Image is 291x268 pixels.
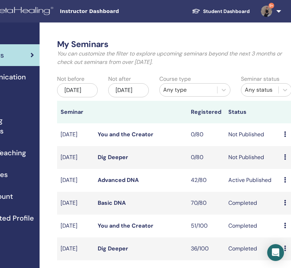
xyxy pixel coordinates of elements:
a: Dig Deeper [98,245,128,252]
td: [DATE] [57,146,94,169]
td: 42/80 [187,169,224,192]
td: [DATE] [57,123,94,146]
td: 0/80 [187,146,224,169]
td: [DATE] [57,237,94,260]
label: Not before [57,75,84,83]
td: Not Published [225,123,281,146]
a: Basic DNA [98,199,126,207]
td: 0/80 [187,123,224,146]
div: Open Intercom Messenger [267,244,284,261]
th: Status [225,101,281,123]
a: Student Dashboard [186,5,255,18]
div: Any status [245,86,275,94]
td: Completed [225,215,281,237]
div: [DATE] [108,83,149,97]
td: Completed [225,192,281,215]
div: [DATE] [57,83,98,97]
th: Registered [187,101,224,123]
td: 36/100 [187,237,224,260]
label: Course type [159,75,191,83]
td: 51/100 [187,215,224,237]
td: [DATE] [57,215,94,237]
td: [DATE] [57,192,94,215]
a: You and the Creator [98,131,153,138]
td: [DATE] [57,169,94,192]
td: 70/80 [187,192,224,215]
a: You and the Creator [98,222,153,229]
div: Any type [163,86,214,94]
span: 9+ [269,3,274,8]
label: Seminar status [241,75,279,83]
td: Active Published [225,169,281,192]
a: Advanced DNA [98,176,139,184]
label: Not after [108,75,131,83]
img: default.jpg [261,6,272,17]
span: Instructor Dashboard [60,8,165,15]
th: Seminar [57,101,94,123]
td: Not Published [225,146,281,169]
td: Completed [225,237,281,260]
img: graduation-cap-white.svg [192,8,200,14]
a: Dig Deeper [98,153,128,161]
